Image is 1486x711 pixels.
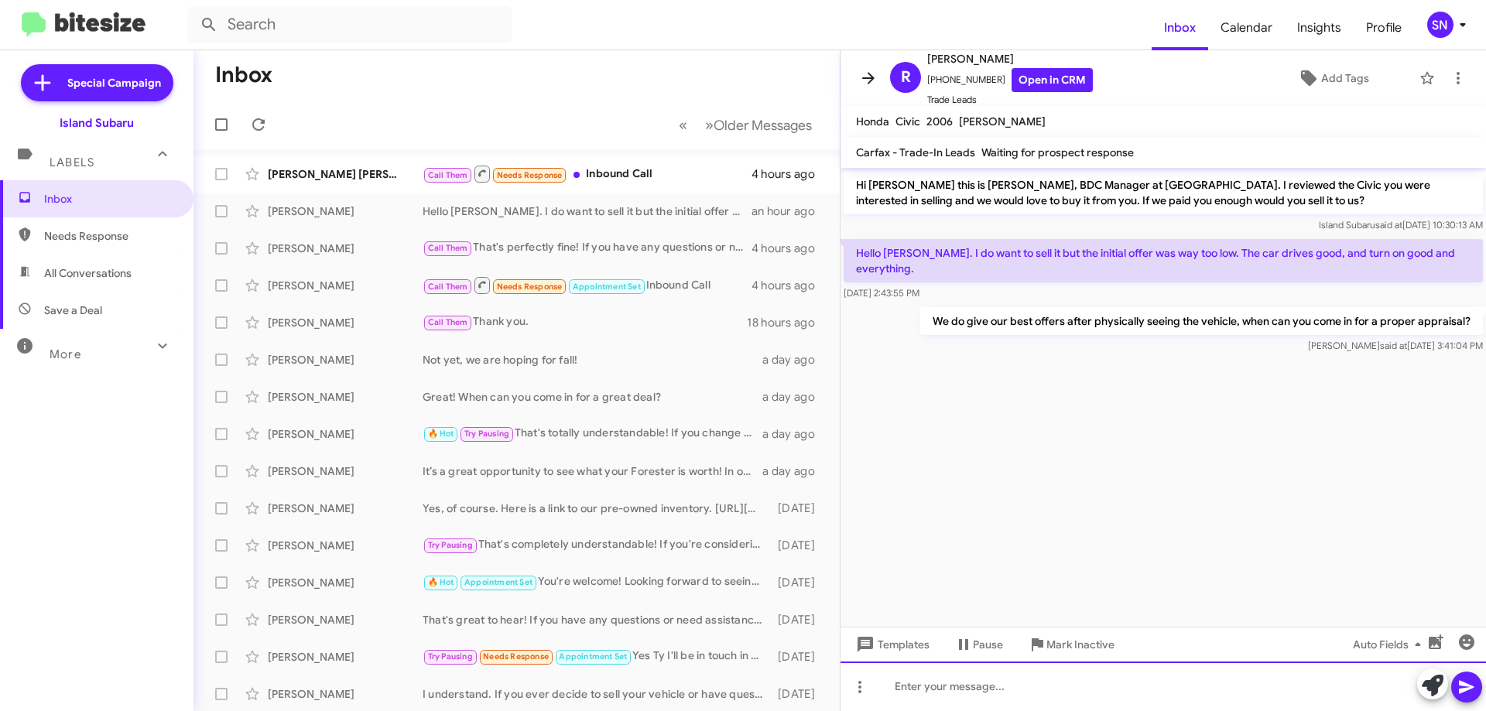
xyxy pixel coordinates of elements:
span: Try Pausing [464,429,509,439]
div: You're welcome! Looking forward to seeing you on the 20th at 2:00 PM. [423,573,770,591]
div: [PERSON_NAME] [268,315,423,330]
span: [PERSON_NAME] [959,115,1046,128]
p: Hello [PERSON_NAME]. I do want to sell it but the initial offer was way too low. The car drives g... [844,239,1483,282]
div: [PERSON_NAME] [268,649,423,665]
div: Yes, of course. Here is a link to our pre-owned inventory. [URL][DOMAIN_NAME]. [423,501,770,516]
div: Island Subaru [60,115,134,131]
span: Waiting for prospect response [981,145,1134,159]
span: All Conversations [44,265,132,281]
div: That's totally understandable! If you change your mind or have questions before then, feel free t... [423,425,762,443]
button: Templates [841,631,942,658]
div: [DATE] [770,612,827,627]
div: [PERSON_NAME] [268,501,423,516]
div: [DATE] [770,501,827,516]
span: Auto Fields [1353,631,1427,658]
div: [PERSON_NAME] [268,241,423,256]
span: [PHONE_NUMBER] [927,68,1093,92]
div: [DATE] [770,649,827,665]
span: Call Them [428,317,468,327]
div: a day ago [762,352,827,367]
div: [PERSON_NAME] [268,203,423,219]
span: Appointment Set [573,282,641,292]
div: [PERSON_NAME] [268,389,423,405]
div: Thank you. [423,313,747,331]
a: Profile [1354,5,1414,50]
input: Search [187,6,512,43]
a: Calendar [1208,5,1285,50]
button: SN [1414,12,1469,38]
button: Mark Inactive [1015,631,1127,658]
span: [PERSON_NAME] [927,50,1093,68]
span: Call Them [428,243,468,253]
span: Inbox [44,191,176,207]
div: [DATE] [770,686,827,702]
button: Auto Fields [1340,631,1440,658]
div: Yes Ty I'll be in touch in a few months [423,648,770,665]
a: Insights [1285,5,1354,50]
div: a day ago [762,426,827,442]
span: Older Messages [714,117,812,134]
button: Add Tags [1253,64,1412,92]
span: Needs Response [44,228,176,244]
span: said at [1380,340,1407,351]
a: Open in CRM [1012,68,1093,92]
span: More [50,347,81,361]
span: Special Campaign [67,75,161,91]
span: Carfax - Trade-In Leads [856,145,975,159]
span: 2006 [926,115,953,128]
span: Civic [895,115,920,128]
div: Hello [PERSON_NAME]. I do want to sell it but the initial offer was way too low. The car drives g... [423,203,752,219]
div: [PERSON_NAME] [PERSON_NAME] [268,166,423,182]
p: We do give our best offers after physically seeing the vehicle, when can you come in for a proper... [920,307,1483,335]
div: 18 hours ago [747,315,827,330]
span: Island Subaru [DATE] 10:30:13 AM [1319,219,1483,231]
span: 🔥 Hot [428,429,454,439]
span: Appointment Set [559,651,627,661]
nav: Page navigation example [670,109,821,141]
span: 🔥 Hot [428,577,454,587]
span: Trade Leads [927,92,1093,108]
div: [PERSON_NAME] [268,278,423,293]
div: [PERSON_NAME] [268,426,423,442]
h1: Inbox [215,63,272,87]
div: 4 hours ago [752,241,827,256]
div: Inbound Call [423,275,752,295]
span: Needs Response [497,170,563,180]
a: Special Campaign [21,64,173,101]
span: R [901,65,911,90]
div: 4 hours ago [752,278,827,293]
span: Honda [856,115,889,128]
span: Appointment Set [464,577,532,587]
button: Previous [669,109,697,141]
div: Great! When can you come in for a great deal? [423,389,762,405]
div: [DATE] [770,575,827,590]
div: 4 hours ago [752,166,827,182]
div: That's completely understandable! If you're considering selling your vehicle in the future, let u... [423,536,770,554]
div: Not yet, we are hoping for fall! [423,352,762,367]
div: [PERSON_NAME] [268,352,423,367]
span: Templates [853,631,930,658]
div: [PERSON_NAME] [268,686,423,702]
div: a day ago [762,463,827,479]
div: That's great to hear! If you have any questions or need assistance with your current vehicle, fee... [423,612,770,627]
span: Call Them [428,282,468,292]
span: [DATE] 2:43:55 PM [844,287,919,299]
div: [DATE] [770,538,827,553]
span: Labels [50,156,94,169]
div: SN [1427,12,1453,38]
span: Needs Response [497,282,563,292]
span: Save a Deal [44,303,102,318]
div: an hour ago [752,203,827,219]
a: Inbox [1152,5,1208,50]
span: said at [1375,219,1402,231]
button: Next [696,109,821,141]
span: Call Them [428,170,468,180]
div: Inbound Call [423,164,752,183]
span: Try Pausing [428,651,473,661]
button: Pause [942,631,1015,658]
span: Add Tags [1321,64,1369,92]
p: Hi [PERSON_NAME] this is [PERSON_NAME], BDC Manager at [GEOGRAPHIC_DATA]. I reviewed the Civic yo... [844,171,1483,214]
